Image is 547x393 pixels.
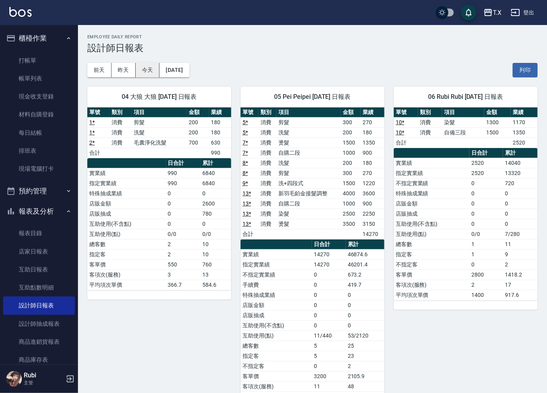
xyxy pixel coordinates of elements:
[87,107,231,158] table: a dense table
[361,198,384,209] td: 900
[87,239,166,249] td: 總客數
[341,219,361,229] td: 3500
[201,249,231,259] td: 10
[159,63,189,77] button: [DATE]
[346,320,384,330] td: 0
[201,229,231,239] td: 0/0
[87,198,166,209] td: 店販金額
[394,270,469,280] td: 客單價
[258,219,276,229] td: 消費
[394,168,469,178] td: 指定實業績
[361,219,384,229] td: 3150
[241,290,312,300] td: 特殊抽成業績
[201,168,231,178] td: 6840
[166,209,201,219] td: 0
[493,8,501,18] div: T.X
[201,280,231,290] td: 584.6
[87,270,166,280] td: 客項次(服務)
[187,138,209,148] td: 700
[3,333,75,351] a: 商品進銷貨報表
[403,93,528,101] span: 06 Rubi Rubi [DATE] 日報表
[166,158,201,168] th: 日合計
[201,209,231,219] td: 780
[469,148,503,158] th: 日合計
[6,371,22,387] img: Person
[201,178,231,188] td: 6840
[3,279,75,297] a: 互助點數明細
[241,310,312,320] td: 店販抽成
[87,43,538,54] h3: 設計師日報表
[346,290,384,300] td: 0
[132,107,187,118] th: 項目
[87,229,166,239] td: 互助使用(點)
[87,188,166,198] td: 特殊抽成業績
[87,249,166,259] td: 指定客
[241,361,312,371] td: 不指定客
[209,117,231,127] td: 180
[503,219,538,229] td: 0
[312,381,346,391] td: 11
[484,107,511,118] th: 金額
[112,63,136,77] button: 昨天
[341,209,361,219] td: 2500
[361,127,384,138] td: 180
[312,310,346,320] td: 0
[166,239,201,249] td: 2
[346,249,384,259] td: 46874.6
[418,127,442,138] td: 消費
[258,198,276,209] td: 消費
[361,209,384,219] td: 2250
[166,198,201,209] td: 0
[110,117,132,127] td: 消費
[394,280,469,290] td: 客項次(服務)
[258,188,276,198] td: 消費
[258,138,276,148] td: 消費
[394,188,469,198] td: 特殊抽成業績
[241,320,312,330] td: 互助使用(不含點)
[469,219,503,229] td: 0
[361,138,384,148] td: 1350
[187,117,209,127] td: 200
[503,259,538,270] td: 2
[241,270,312,280] td: 不指定實業績
[341,198,361,209] td: 1000
[469,270,503,280] td: 2800
[484,127,511,138] td: 1500
[511,117,538,127] td: 1170
[241,107,258,118] th: 單號
[3,142,75,160] a: 排班表
[201,259,231,270] td: 760
[503,229,538,239] td: 7/280
[3,105,75,123] a: 材料自購登錄
[341,148,361,158] td: 1000
[276,158,341,168] td: 洗髮
[312,239,346,250] th: 日合計
[187,127,209,138] td: 200
[258,178,276,188] td: 消費
[418,117,442,127] td: 消費
[276,117,341,127] td: 剪髮
[341,138,361,148] td: 1500
[276,107,341,118] th: 項目
[87,259,166,270] td: 客單價
[3,124,75,142] a: 每日結帳
[241,229,258,239] td: 合計
[201,219,231,229] td: 0
[469,280,503,290] td: 2
[87,168,166,178] td: 實業績
[361,229,384,239] td: 14270
[418,107,442,118] th: 類別
[469,188,503,198] td: 0
[166,249,201,259] td: 2
[258,158,276,168] td: 消費
[513,63,538,77] button: 列印
[346,341,384,351] td: 25
[24,372,64,379] h5: Rubi
[276,178,341,188] td: 洗+四段式
[341,158,361,168] td: 200
[250,93,375,101] span: 05 Pei Peipei [DATE] 日報表
[503,249,538,259] td: 9
[97,93,222,101] span: 04 大狼 大狼 [DATE] 日報表
[241,280,312,290] td: 手續費
[503,280,538,290] td: 17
